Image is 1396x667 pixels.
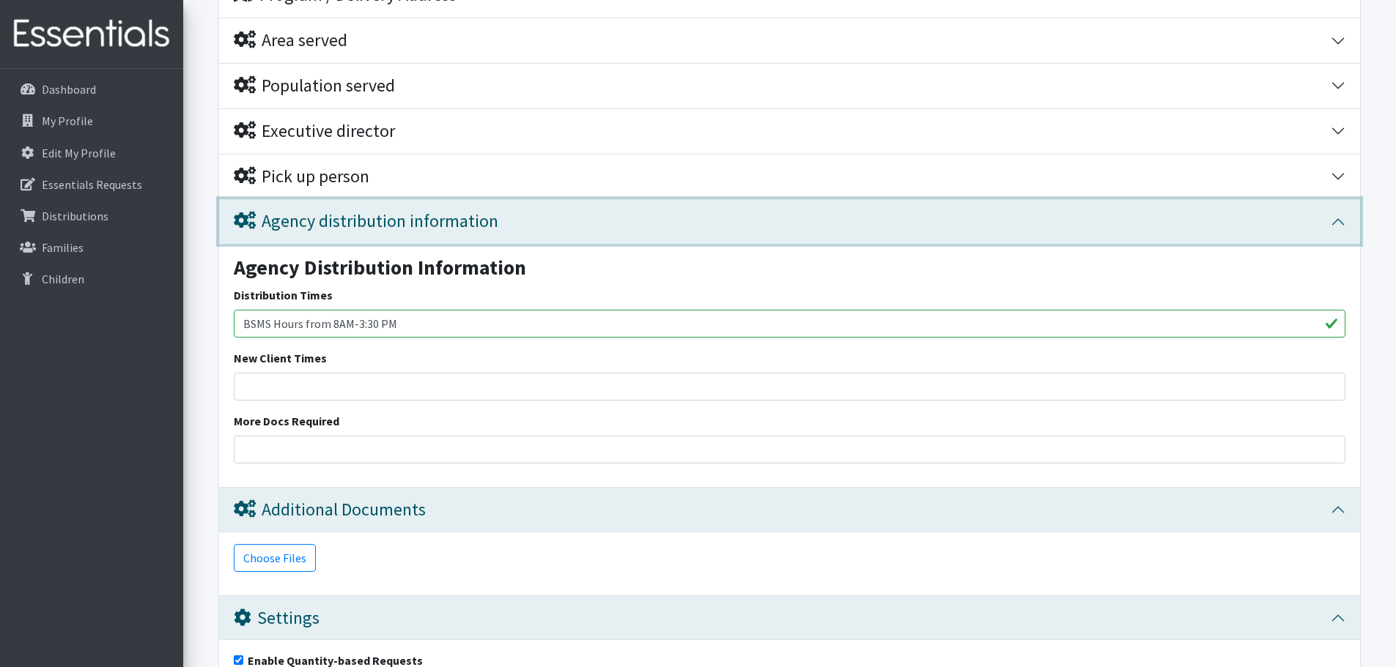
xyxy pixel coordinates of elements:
label: More Docs Required [234,412,339,430]
p: Distributions [42,209,108,223]
button: Population served [219,64,1360,108]
p: Dashboard [42,82,96,97]
a: Children [6,264,177,294]
p: Edit My Profile [42,146,116,160]
div: Population served [234,75,395,97]
a: Families [6,233,177,262]
button: Settings [219,596,1360,641]
a: My Profile [6,106,177,135]
img: HumanEssentials [6,10,177,59]
p: Children [42,272,84,286]
p: Families [42,240,84,255]
div: Settings [234,608,320,629]
a: Dashboard [6,75,177,104]
button: Area served [219,18,1360,63]
div: Additional Documents [234,499,426,521]
div: Pick up person [234,166,369,187]
button: Agency distribution information [219,199,1360,244]
div: Executive director [234,121,395,142]
button: Pick up person [219,154,1360,199]
strong: Agency Distribution Information [234,254,526,280]
a: Edit My Profile [6,138,177,168]
p: My Profile [42,113,93,128]
div: Agency distribution information [234,211,498,232]
button: Additional Documents [219,488,1360,532]
a: Essentials Requests [6,170,177,199]
label: New Client Times [234,349,327,367]
label: Distribution Times [234,286,333,304]
div: Area served [234,30,347,51]
button: Executive director [219,109,1360,154]
button: Choose Files [234,544,316,572]
p: Essentials Requests [42,177,142,192]
a: Distributions [6,201,177,231]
